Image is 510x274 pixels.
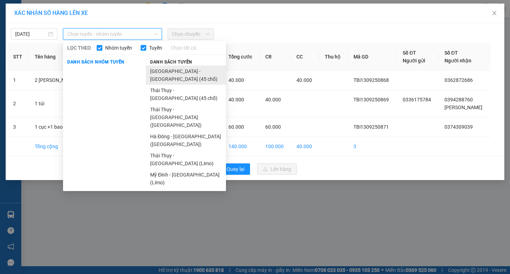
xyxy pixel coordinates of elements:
[319,43,348,71] th: Thu hộ
[29,137,85,156] td: Tổng cộng
[348,137,397,156] td: 3
[403,58,425,63] span: Người gửi
[228,77,244,83] span: 40.000
[227,165,244,173] span: Quay lại
[7,117,29,137] td: 3
[15,4,91,9] strong: CÔNG TY VẬN TẢI ĐỨC TRƯỞNG
[353,77,389,83] span: TBi1309250868
[257,163,297,175] button: uploadLên hàng
[444,124,473,130] span: 0374309039
[146,169,226,188] li: Mỹ Đình - [GEOGRAPHIC_DATA] (Limo)
[14,10,88,16] span: XÁC NHẬN SỐ HÀNG LÊN XE
[154,32,158,36] span: down
[291,137,319,156] td: 40.000
[24,48,55,54] span: 0374309039
[353,97,389,102] span: TBi1309250869
[265,97,281,102] span: 40.000
[353,124,389,130] span: TBi1309250871
[21,26,87,44] span: VP [PERSON_NAME] -
[21,18,22,24] span: -
[444,58,471,63] span: Người nhận
[7,43,29,71] th: STT
[146,66,226,85] li: [GEOGRAPHIC_DATA] - [GEOGRAPHIC_DATA] (45 chỗ)
[7,90,29,117] td: 2
[444,50,458,56] span: Số ĐT
[260,43,291,71] th: CR
[172,29,210,39] span: Chọn chuyến
[67,44,91,52] span: LỌC THEO
[296,77,312,83] span: 40.000
[291,43,319,71] th: CC
[146,59,197,65] span: Danh sách tuyến
[146,131,226,150] li: Hà Đông - [GEOGRAPHIC_DATA] ([GEOGRAPHIC_DATA])
[29,117,85,137] td: 1 cục +1 bao
[146,44,165,52] span: Tuyến
[228,97,244,102] span: 40.000
[146,150,226,169] li: Thái Thụy - [GEOGRAPHIC_DATA] (Limo)
[348,43,397,71] th: Mã GD
[41,10,65,16] strong: HOTLINE :
[223,43,260,71] th: Tổng cước
[15,30,47,38] input: 13/09/2025
[102,44,135,52] span: Nhóm tuyến
[492,10,497,16] span: close
[265,124,281,130] span: 60.000
[484,4,504,23] button: Close
[228,124,244,130] span: 60.000
[29,71,85,90] td: 2 [PERSON_NAME]
[403,50,416,56] span: Số ĐT
[146,104,226,131] li: Thái Thụy - [GEOGRAPHIC_DATA] ([GEOGRAPHIC_DATA])
[403,97,431,102] span: 0336175784
[444,105,482,110] span: [PERSON_NAME]
[444,77,473,83] span: 0362872686
[63,59,129,65] span: Danh sách nhóm tuyến
[22,48,55,54] span: -
[171,44,196,52] a: Chọn tất cả
[67,29,158,39] span: Chọn tuyến - nhóm tuyến
[223,137,260,156] td: 140.000
[21,26,87,44] span: 14 [PERSON_NAME], [PERSON_NAME]
[29,43,85,71] th: Tên hàng
[5,29,13,34] span: Gửi
[7,71,29,90] td: 1
[213,163,250,175] button: rollbackQuay lại
[146,85,226,104] li: Thái Thụy - [GEOGRAPHIC_DATA] (45 chỗ)
[444,97,473,102] span: 0394288760
[29,90,85,117] td: 1 túi
[260,137,291,156] td: 100.000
